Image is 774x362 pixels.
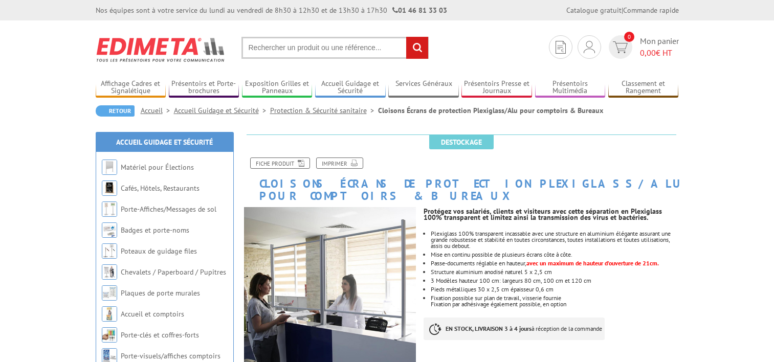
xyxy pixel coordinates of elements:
a: Commande rapide [623,6,679,15]
a: Accueil Guidage et Sécurité [174,106,270,115]
img: Porte-clés et coffres-forts [102,327,117,343]
a: Retour [96,105,135,117]
li: Cloisons Écrans de protection Plexiglass/Alu pour comptoirs & Bureaux [378,105,603,116]
img: Matériel pour Élections [102,160,117,175]
img: Plaques de porte murales [102,285,117,301]
img: Poteaux de guidage files [102,243,117,259]
span: Mon panier [640,35,679,59]
img: devis rapide [613,41,628,53]
a: Porte-Affiches/Messages de sol [121,205,216,214]
a: Accueil Guidage et Sécurité [116,138,213,147]
img: devis rapide [556,41,566,54]
span: € HT [640,47,679,59]
a: Catalogue gratuit [566,6,622,15]
img: devis rapide [584,41,595,53]
a: Chevalets / Paperboard / Pupitres [121,267,226,277]
img: Chevalets / Paperboard / Pupitres [102,264,117,280]
li: 3 Modèles hauteur 100 cm: largeurs 80 cm, 100 cm et 120 cm [431,278,678,284]
li: Mise en continu possible de plusieurs écrans côte à côte. [431,252,678,258]
p: à réception de la commande [424,318,605,340]
img: Badges et porte-noms [102,222,117,238]
div: Nos équipes sont à votre service du lundi au vendredi de 8h30 à 12h30 et de 13h30 à 17h30 [96,5,447,15]
a: Plaques de porte murales [121,288,200,298]
a: Accueil Guidage et Sécurité [315,79,386,96]
strong: 01 46 81 33 03 [392,6,447,15]
img: Edimeta [96,31,226,69]
a: Protection & Sécurité sanitaire [270,106,378,115]
strong: Protégez vos salariés, clients et visiteurs avec cette séparation en Plexiglass 100% transparent ... [424,207,662,222]
strong: EN STOCK, LIVRAISON 3 à 4 jours [446,325,532,332]
li: Passe-documents réglable en hauteur, [431,260,678,266]
img: Porte-Affiches/Messages de sol [102,201,117,217]
li: Pieds métalliques 30 x 2,5 cm épaisseur 0,6 cm [431,286,678,292]
input: rechercher [406,37,428,59]
font: avec un maximum de hauteur d’ouverture de 21cm. [526,259,659,267]
span: Destockage [429,135,494,149]
div: | [566,5,679,15]
a: Matériel pour Élections [121,163,194,172]
a: Présentoirs Presse et Journaux [461,79,532,96]
a: devis rapide 0 Mon panier 0,00€ HT [606,35,679,59]
a: Affichage Cadres et Signalétique [96,79,166,96]
a: Présentoirs Multimédia [535,79,606,96]
li: Structure aluminium anodisé naturel 5 x 2,5 cm [431,269,678,275]
a: Poteaux de guidage files [121,246,197,256]
img: Cafés, Hôtels, Restaurants [102,180,117,196]
li: Plexiglass 100% transparent incassable avec une structure en aluminium élégante assurant une gran... [431,231,678,249]
a: Porte-clés et coffres-forts [121,330,199,340]
p: Fixation possible sur plan de travail, visserie fournie [431,295,678,301]
a: Badges et porte-noms [121,225,189,235]
a: Porte-visuels/affiches comptoirs [121,351,220,360]
a: Présentoirs et Porte-brochures [169,79,239,96]
a: Accueil et comptoirs [121,309,184,319]
input: Rechercher un produit ou une référence... [241,37,429,59]
a: Imprimer [316,157,363,169]
a: Accueil [141,106,174,115]
a: Services Généraux [388,79,459,96]
a: Cafés, Hôtels, Restaurants [121,184,200,193]
a: Classement et Rangement [608,79,679,96]
a: Exposition Grilles et Panneaux [242,79,313,96]
span: 0,00 [640,48,656,58]
p: Fixation par adhésivage également possible, en option [431,301,678,307]
a: Fiche produit [250,157,310,169]
span: 0 [624,32,634,42]
img: Accueil et comptoirs [102,306,117,322]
